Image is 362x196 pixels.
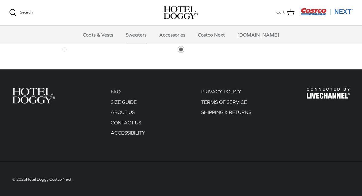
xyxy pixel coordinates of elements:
a: Cart [276,9,295,17]
a: Search [9,9,33,16]
a: Coats & Vests [77,25,119,44]
a: SHIPPING & RETURNS [201,109,251,115]
a: ABOUT US [111,109,135,115]
div: Secondary navigation [105,88,152,139]
a: ACCESSIBILITY [111,130,145,135]
span: Cart [276,9,285,16]
a: SIZE GUIDE [111,99,137,105]
span: Search [20,10,33,14]
a: Sweaters [120,25,152,44]
a: Accessories [154,25,191,44]
img: Hotel Doggy Costco Next [307,88,350,99]
a: CONTACT US [111,120,141,125]
a: Hotel Doggy Costco Next [26,177,71,182]
img: hoteldoggycom [164,6,198,19]
span: © 2025 . [12,177,72,182]
img: Costco Next [301,8,353,15]
a: [DOMAIN_NAME] [232,25,285,44]
a: FAQ [111,89,121,94]
a: Costco Next [192,25,230,44]
a: Visit Costco Next [301,12,353,16]
img: Hotel Doggy Costco Next [12,88,55,104]
div: Secondary navigation [195,88,257,139]
a: TERMS OF SERVICE [201,99,247,105]
a: PRIVACY POLICY [201,89,241,94]
a: hoteldoggy.com hoteldoggycom [164,6,198,19]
